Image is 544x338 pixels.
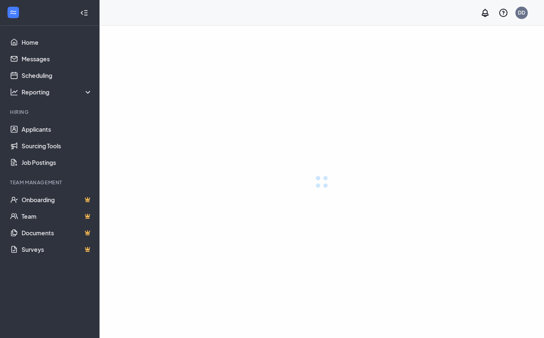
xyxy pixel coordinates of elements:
[80,9,88,17] svg: Collapse
[22,225,92,241] a: DocumentsCrown
[10,109,91,116] div: Hiring
[518,9,525,16] div: DD
[10,88,18,96] svg: Analysis
[10,179,91,186] div: Team Management
[9,8,17,17] svg: WorkstreamLogo
[480,8,490,18] svg: Notifications
[22,208,92,225] a: TeamCrown
[22,51,92,67] a: Messages
[22,191,92,208] a: OnboardingCrown
[22,241,92,258] a: SurveysCrown
[22,154,92,171] a: Job Postings
[22,34,92,51] a: Home
[22,67,92,84] a: Scheduling
[22,88,93,96] div: Reporting
[22,121,92,138] a: Applicants
[498,8,508,18] svg: QuestionInfo
[22,138,92,154] a: Sourcing Tools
